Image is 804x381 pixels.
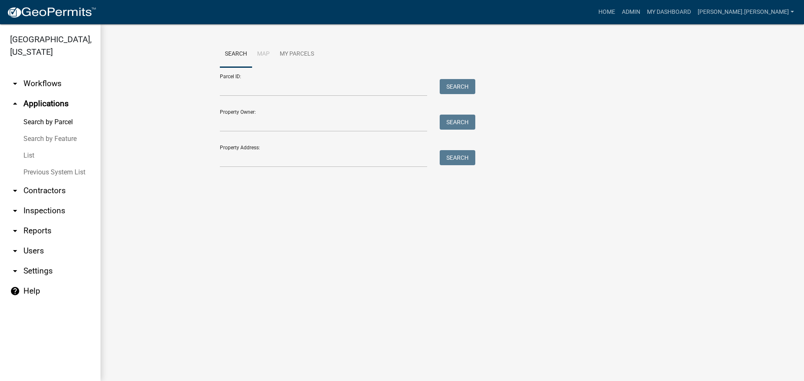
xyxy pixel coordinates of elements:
[595,4,618,20] a: Home
[440,79,475,94] button: Search
[220,41,252,68] a: Search
[10,79,20,89] i: arrow_drop_down
[694,4,797,20] a: [PERSON_NAME].[PERSON_NAME]
[10,99,20,109] i: arrow_drop_up
[618,4,644,20] a: Admin
[10,226,20,236] i: arrow_drop_down
[275,41,319,68] a: My Parcels
[440,150,475,165] button: Search
[644,4,694,20] a: My Dashboard
[10,186,20,196] i: arrow_drop_down
[10,266,20,276] i: arrow_drop_down
[440,115,475,130] button: Search
[10,206,20,216] i: arrow_drop_down
[10,246,20,256] i: arrow_drop_down
[10,286,20,296] i: help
